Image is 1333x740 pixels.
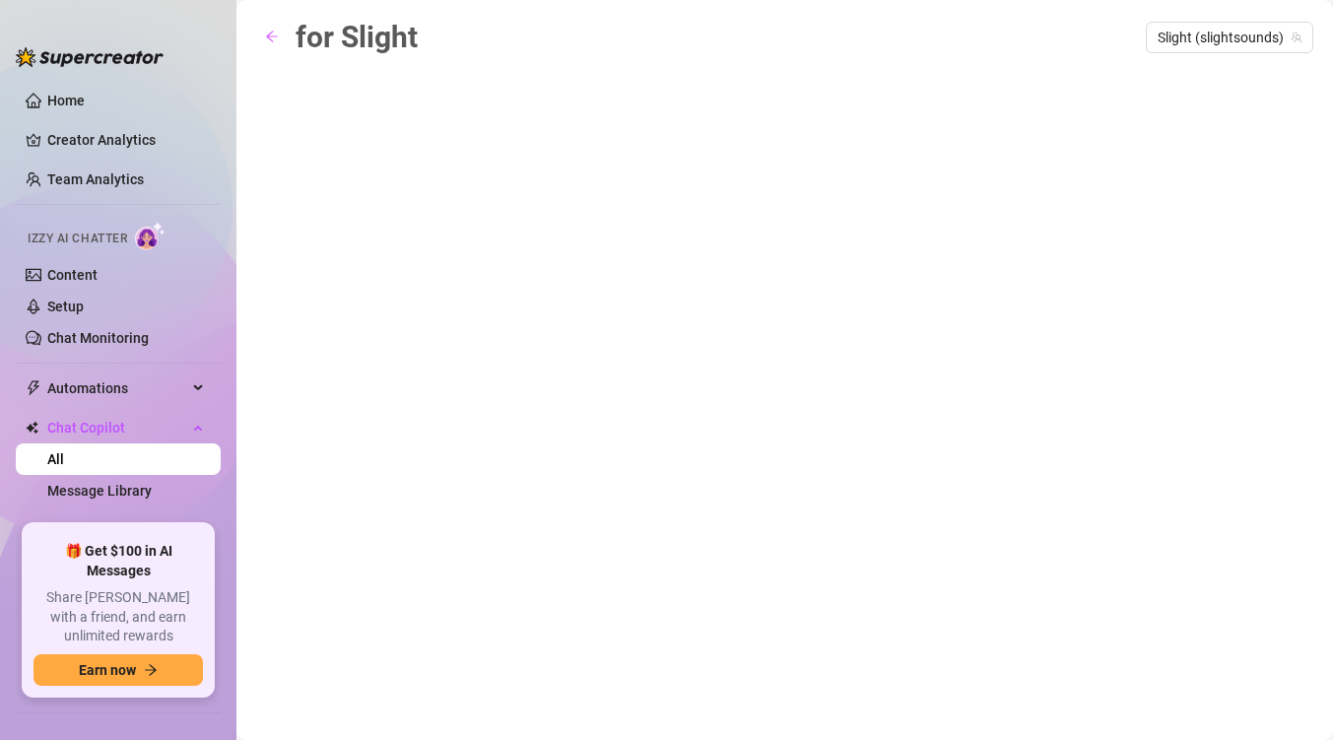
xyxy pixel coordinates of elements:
[47,171,144,187] a: Team Analytics
[47,267,98,283] a: Content
[1266,673,1313,720] iframe: Intercom live chat
[47,124,205,156] a: Creator Analytics
[33,542,203,580] span: 🎁 Get $100 in AI Messages
[26,421,38,435] img: Chat Copilot
[296,20,418,54] span: for Slight
[265,30,279,43] span: arrow-left
[47,514,103,530] a: Fan CRM
[47,93,85,108] a: Home
[47,412,187,443] span: Chat Copilot
[47,372,187,404] span: Automations
[28,230,127,248] span: Izzy AI Chatter
[47,451,64,467] a: All
[47,483,152,499] a: Message Library
[135,222,166,250] img: AI Chatter
[33,654,203,686] button: Earn nowarrow-right
[16,47,164,67] img: logo-BBDzfeDw.svg
[79,662,136,678] span: Earn now
[144,663,158,677] span: arrow-right
[1158,23,1301,52] span: Slight (slightsounds)
[26,380,41,396] span: thunderbolt
[1291,32,1302,43] span: team
[47,330,149,346] a: Chat Monitoring
[47,299,84,314] a: Setup
[33,588,203,646] span: Share [PERSON_NAME] with a friend, and earn unlimited rewards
